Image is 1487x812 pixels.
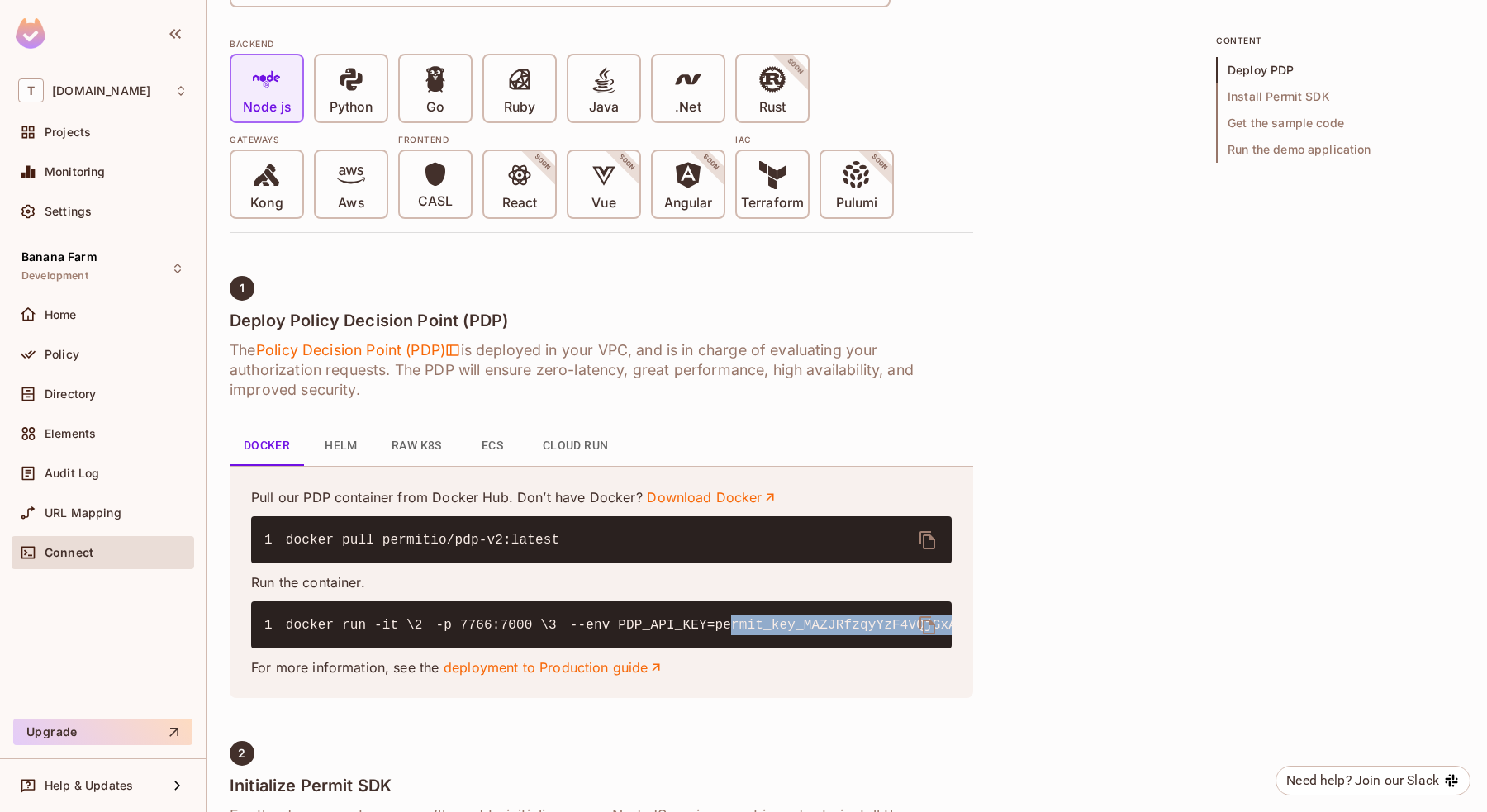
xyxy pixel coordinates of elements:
[398,133,725,146] div: Frontend
[675,99,701,116] p: .Net
[286,618,415,633] span: docker run -it \
[741,195,804,211] p: Terraform
[45,126,91,139] span: Projects
[45,427,96,440] span: Elements
[21,269,88,283] span: Development
[595,131,659,195] span: SOON
[45,348,79,361] span: Policy
[230,37,973,50] div: BACKEND
[264,530,286,550] span: 1
[52,84,150,97] span: Workspace: tk-permit.io
[230,340,973,400] h6: The is deployed in your VPC, and is in charge of evaluating your authorization requests. The PDP ...
[13,719,192,745] button: Upgrade
[45,387,96,401] span: Directory
[530,426,622,466] button: Cloud Run
[664,195,713,211] p: Angular
[1216,34,1464,47] p: content
[230,133,388,146] div: Gateways
[330,99,373,116] p: Python
[243,99,291,116] p: Node js
[45,308,77,321] span: Home
[511,131,575,195] span: SOON
[45,165,106,178] span: Monitoring
[251,573,952,591] p: Run the container.
[238,747,245,760] span: 2
[1216,83,1464,110] span: Install Permit SDK
[759,99,786,116] p: Rust
[338,195,363,211] p: Aws
[1216,57,1464,83] span: Deploy PDP
[426,99,444,116] p: Go
[591,195,615,211] p: Vue
[455,426,530,466] button: ECS
[848,131,912,195] span: SOON
[908,605,948,645] button: delete
[549,615,570,635] span: 3
[378,426,455,466] button: Raw K8s
[230,426,304,466] button: Docker
[836,195,877,211] p: Pulumi
[647,488,777,506] a: Download Docker
[286,533,560,548] span: docker pull permitio/pdp-v2:latest
[763,35,828,99] span: SOON
[250,195,283,211] p: Kong
[1216,136,1464,163] span: Run the demo application
[45,506,121,520] span: URL Mapping
[16,18,45,49] img: SReyMgAAAABJRU5ErkJggg==
[502,195,537,211] p: React
[45,546,93,559] span: Connect
[45,467,99,480] span: Audit Log
[415,615,436,635] span: 2
[264,615,286,635] span: 1
[304,426,378,466] button: Helm
[21,250,97,264] span: Banana Farm
[418,193,453,210] p: CASL
[251,488,952,506] p: Pull our PDP container from Docker Hub. Don’t have Docker?
[735,133,894,146] div: IAC
[251,658,952,677] p: For more information, see the
[908,520,948,560] button: delete
[1286,771,1439,791] div: Need help? Join our Slack
[230,311,973,330] h4: Deploy Policy Decision Point (PDP)
[679,131,743,195] span: SOON
[18,78,44,102] span: T
[1216,110,1464,136] span: Get the sample code
[45,205,92,218] span: Settings
[444,658,664,677] a: deployment to Production guide
[255,340,460,360] span: Policy Decision Point (PDP)
[45,779,133,792] span: Help & Updates
[230,776,973,795] h4: Initialize Permit SDK
[589,99,619,116] p: Java
[240,282,245,295] span: 1
[504,99,535,116] p: Ruby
